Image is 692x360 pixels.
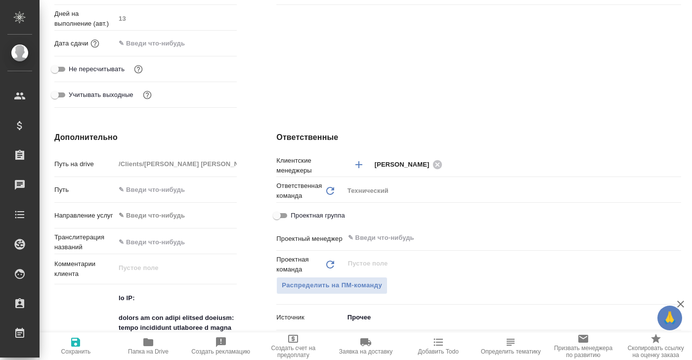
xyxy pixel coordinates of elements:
span: Скопировать ссылку на оценку заказа [625,345,686,359]
span: Учитывать выходные [69,90,133,100]
div: Технический [344,182,681,199]
button: Если добавить услуги и заполнить их объемом, то дата рассчитается автоматически [88,37,101,50]
button: Заявка на доставку [330,332,402,360]
span: Добавить Todo [418,348,458,355]
span: Создать рекламацию [191,348,250,355]
button: Распределить на ПМ-команду [276,277,388,294]
div: Прочее [344,309,681,326]
button: Скопировать ссылку на оценку заказа [619,332,692,360]
button: Выбери, если сб и вс нужно считать рабочими днями для выполнения заказа. [141,89,154,101]
p: Дней на выполнение (авт.) [54,9,115,29]
button: Сохранить [40,332,112,360]
button: Создать рекламацию [184,332,257,360]
div: ✎ Введи что-нибудь [115,207,237,224]
span: Заявка на доставку [339,348,392,355]
button: Создать счет на предоплату [257,332,330,360]
h4: Дополнительно [54,132,237,143]
div: ✎ Введи что-нибудь [119,211,225,221]
p: Проектная команда [276,255,324,274]
p: Путь на drive [54,159,115,169]
span: Сохранить [61,348,91,355]
input: Пустое поле [115,157,237,171]
span: [PERSON_NAME] [375,160,435,170]
p: Транслитерация названий [54,232,115,252]
button: Включи, если не хочешь, чтобы указанная дата сдачи изменилась после переставления заказа в 'Подтв... [132,63,145,76]
input: ✎ Введи что-нибудь [115,182,237,197]
span: Проектная группа [291,211,345,221]
span: Создать счет на предоплату [263,345,324,359]
p: Дата сдачи [54,39,88,48]
input: Пустое поле [347,258,658,270]
p: Комментарии клиента [54,259,115,279]
span: Распределить на ПМ-команду [282,280,382,291]
p: Клиентские менеджеры [276,156,344,176]
button: Open [676,164,678,166]
input: Пустое поле [115,11,237,26]
p: Источник [276,313,344,322]
button: Призвать менеджера по развитию [547,332,620,360]
button: Папка на Drive [112,332,185,360]
input: ✎ Введи что-нибудь [115,235,237,249]
input: ✎ Введи что-нибудь [115,36,202,50]
input: ✎ Введи что-нибудь [347,232,645,244]
p: Проектный менеджер [276,234,344,244]
span: Папка на Drive [128,348,169,355]
button: Добавить Todo [402,332,475,360]
button: 🙏 [657,306,682,330]
span: Призвать менеджера по развитию [553,345,614,359]
p: Ответственная команда [276,181,324,201]
p: Направление услуг [54,211,115,221]
span: Не пересчитывать [69,64,125,74]
h4: Ответственные [276,132,681,143]
button: Добавить менеджера [347,153,371,177]
span: 🙏 [661,308,678,328]
span: Определить тематику [481,348,541,355]
p: Путь [54,185,115,195]
div: [PERSON_NAME] [375,158,446,171]
button: Open [676,237,678,239]
button: Определить тематику [475,332,547,360]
